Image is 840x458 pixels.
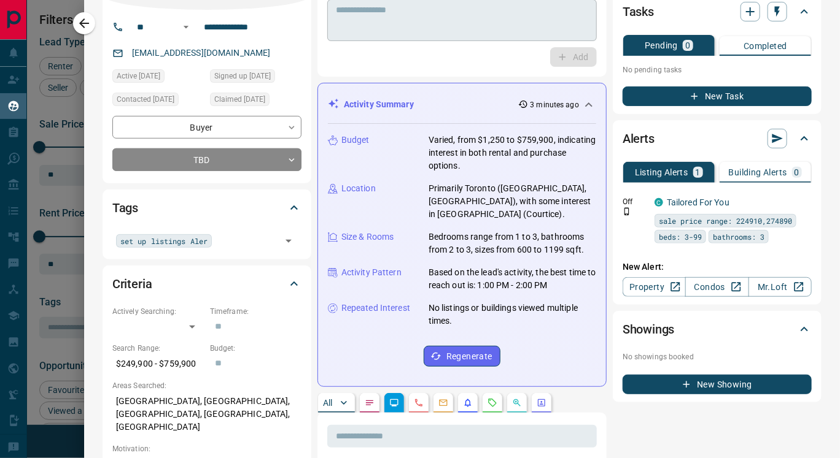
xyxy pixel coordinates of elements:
[210,69,301,86] div: Sat Jul 26 2025
[744,42,787,50] p: Completed
[112,354,204,374] p: $249,900 - $759,900
[414,398,424,408] svg: Calls
[623,375,812,394] button: New Showing
[531,99,579,110] p: 3 minutes ago
[112,69,204,86] div: Fri Sep 12 2025
[132,48,271,58] a: [EMAIL_ADDRESS][DOMAIN_NAME]
[623,315,812,344] div: Showings
[112,148,301,171] div: TBD
[117,93,174,105] span: Contacted [DATE]
[623,129,655,148] h2: Alerts
[112,391,301,437] p: [GEOGRAPHIC_DATA], [GEOGRAPHIC_DATA], [GEOGRAPHIC_DATA], [GEOGRAPHIC_DATA], [GEOGRAPHIC_DATA]
[696,168,701,177] p: 1
[328,93,596,116] div: Activity Summary3 minutes ago
[685,41,690,50] p: 0
[429,134,596,172] p: Varied, from $1,250 to $759,900, indicating interest in both rental and purchase options.
[623,61,812,79] p: No pending tasks
[112,198,138,218] h2: Tags
[537,398,546,408] svg: Agent Actions
[623,196,647,207] p: Off
[463,398,473,408] svg: Listing Alerts
[280,232,297,250] button: Open
[112,343,204,354] p: Search Range:
[210,306,301,317] p: Timeframe:
[512,398,522,408] svg: Opportunities
[112,93,204,110] div: Sat Aug 09 2025
[112,269,301,299] div: Criteria
[341,302,410,315] p: Repeated Interest
[112,116,301,139] div: Buyer
[655,198,663,207] div: condos.ca
[713,231,764,243] span: bathrooms: 3
[749,277,812,297] a: Mr.Loft
[112,380,301,391] p: Areas Searched:
[645,41,678,50] p: Pending
[344,98,414,111] p: Activity Summary
[685,277,749,297] a: Condos
[795,168,799,177] p: 0
[659,215,792,227] span: sale price range: 224910,274890
[429,302,596,327] p: No listings or buildings viewed multiple times.
[365,398,375,408] svg: Notes
[438,398,448,408] svg: Emails
[623,2,654,21] h2: Tasks
[623,124,812,153] div: Alerts
[729,168,787,177] p: Building Alerts
[667,197,729,207] a: Tailored For You
[112,443,301,454] p: Motivation:
[623,86,812,106] button: New Task
[341,231,394,243] p: Size & Rooms
[623,207,631,216] svg: Push Notification Only
[635,168,688,177] p: Listing Alerts
[112,274,152,294] h2: Criteria
[341,134,370,147] p: Budget
[341,182,376,195] p: Location
[214,70,271,82] span: Signed up [DATE]
[117,70,160,82] span: Active [DATE]
[623,319,675,339] h2: Showings
[429,231,596,256] p: Bedrooms range from 1 to 3, bathrooms from 2 to 3, sizes from 600 to 1199 sqft.
[389,398,399,408] svg: Lead Browsing Activity
[112,306,204,317] p: Actively Searching:
[623,351,812,362] p: No showings booked
[210,343,301,354] p: Budget:
[429,266,596,292] p: Based on the lead's activity, the best time to reach out is: 1:00 PM - 2:00 PM
[623,261,812,273] p: New Alert:
[323,399,333,407] p: All
[424,346,500,367] button: Regenerate
[179,20,193,34] button: Open
[214,93,265,105] span: Claimed [DATE]
[120,235,208,247] span: set up listings Aler
[429,182,596,221] p: Primarily Toronto ([GEOGRAPHIC_DATA], [GEOGRAPHIC_DATA]), with some interest in [GEOGRAPHIC_DATA]...
[659,231,702,243] span: beds: 3-99
[623,277,686,297] a: Property
[210,93,301,110] div: Sat Aug 09 2025
[488,398,497,408] svg: Requests
[112,193,301,223] div: Tags
[341,266,402,279] p: Activity Pattern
